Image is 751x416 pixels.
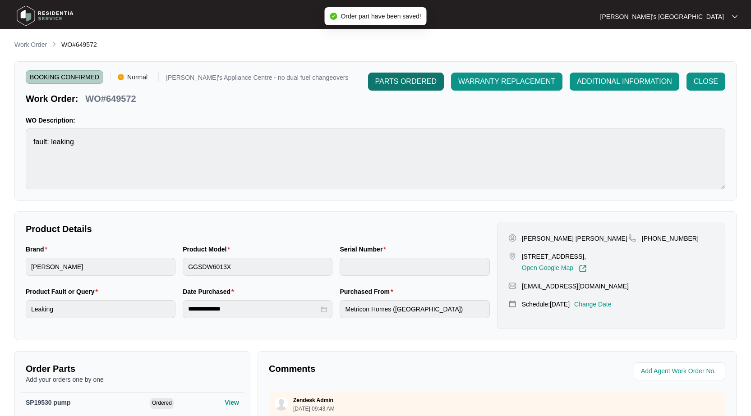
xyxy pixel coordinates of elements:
button: PARTS ORDERED [368,73,444,91]
img: map-pin [508,282,516,290]
label: Product Model [183,245,234,254]
input: Product Model [183,258,332,276]
p: Change Date [574,300,612,309]
p: Schedule: [DATE] [522,300,570,309]
span: WARRANTY REPLACEMENT [458,76,555,87]
input: Purchased From [340,300,489,318]
img: map-pin [508,252,516,260]
p: Comments [269,362,491,375]
input: Product Fault or Query [26,300,175,318]
label: Brand [26,245,51,254]
img: Vercel Logo [118,74,124,80]
p: Add your orders one by one [26,375,239,384]
span: Normal [124,70,151,84]
input: Serial Number [340,258,489,276]
img: dropdown arrow [732,14,737,19]
span: BOOKING CONFIRMED [26,70,103,84]
button: CLOSE [686,73,725,91]
img: map-pin [508,300,516,308]
input: Add Agent Work Order No. [641,366,720,377]
span: PARTS ORDERED [375,76,437,87]
input: Brand [26,258,175,276]
p: Work Order [14,40,47,49]
label: Purchased From [340,287,396,296]
img: chevron-right [51,41,58,48]
label: Product Fault or Query [26,287,101,296]
img: residentia service logo [14,2,77,29]
span: check-circle [330,13,337,20]
span: CLOSE [694,76,718,87]
label: Serial Number [340,245,389,254]
input: Date Purchased [188,304,319,314]
p: Work Order: [26,92,78,105]
p: WO Description: [26,116,725,125]
p: Order Parts [26,362,239,375]
a: Open Google Map [522,265,587,273]
img: user.svg [275,397,288,411]
span: Ordered [150,398,174,409]
span: SP19530 pump [26,399,71,406]
p: [PERSON_NAME] [PERSON_NAME] [522,234,627,243]
p: Zendesk Admin [293,397,333,404]
img: map-pin [628,234,636,242]
span: WO#649572 [61,41,97,48]
span: Order part have been saved! [341,13,421,20]
p: View [225,398,239,407]
p: [EMAIL_ADDRESS][DOMAIN_NAME] [522,282,629,291]
p: Product Details [26,223,490,235]
button: WARRANTY REPLACEMENT [451,73,562,91]
label: Date Purchased [183,287,237,296]
img: Link-External [579,265,587,273]
img: user-pin [508,234,516,242]
p: [PERSON_NAME]'s [GEOGRAPHIC_DATA] [600,12,724,21]
p: WO#649572 [85,92,136,105]
textarea: fault: leaking [26,128,725,189]
p: [PHONE_NUMBER] [642,234,699,243]
a: Work Order [13,40,49,50]
button: ADDITIONAL INFORMATION [570,73,679,91]
span: ADDITIONAL INFORMATION [577,76,672,87]
p: [STREET_ADDRESS], [522,252,587,261]
p: [DATE] 09:43 AM [293,406,335,411]
p: [PERSON_NAME]'s Appliance Centre - no dual fuel changeovers [166,74,348,84]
